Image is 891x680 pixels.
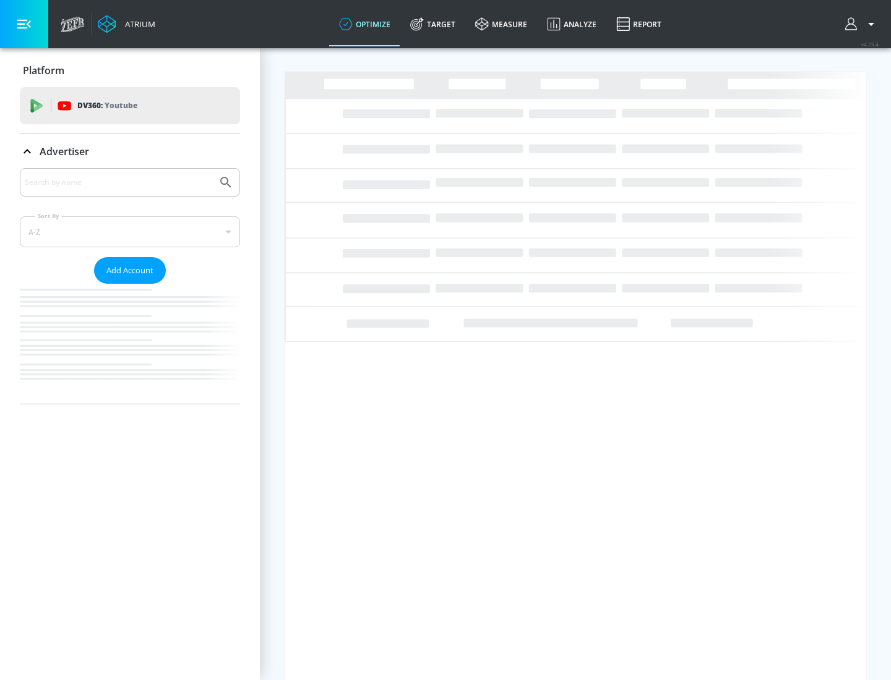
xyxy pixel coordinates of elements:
[40,145,89,158] p: Advertiser
[20,87,240,124] div: DV360: Youtube
[23,64,64,77] p: Platform
[20,134,240,169] div: Advertiser
[329,2,400,46] a: optimize
[94,257,166,284] button: Add Account
[537,2,606,46] a: Analyze
[106,263,153,278] span: Add Account
[105,99,137,112] p: Youtube
[20,216,240,247] div: A-Z
[20,284,240,404] nav: list of Advertiser
[77,99,137,113] p: DV360:
[465,2,537,46] a: measure
[20,53,240,88] div: Platform
[20,168,240,404] div: Advertiser
[35,212,62,220] label: Sort By
[400,2,465,46] a: Target
[120,19,155,30] div: Atrium
[606,2,671,46] a: Report
[861,41,879,48] span: v 4.25.4
[98,15,155,33] a: Atrium
[25,174,212,190] input: Search by name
